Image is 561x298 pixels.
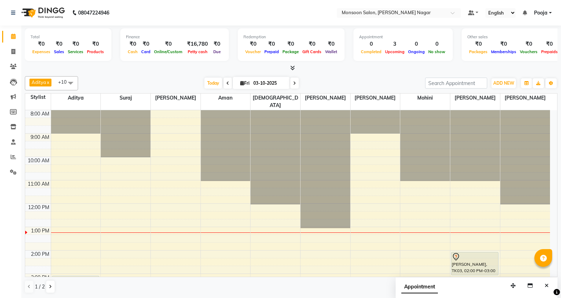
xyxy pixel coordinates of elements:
div: ₹0 [31,40,52,48]
div: ₹0 [281,40,301,48]
div: ₹0 [467,40,489,48]
div: 0 [359,40,383,48]
div: 11:00 AM [26,180,51,188]
span: Expenses [31,49,52,54]
span: Package [281,49,301,54]
div: 9:00 AM [29,134,51,141]
div: ₹0 [518,40,539,48]
div: 3 [383,40,406,48]
img: logo [18,3,67,23]
span: Cash [126,49,139,54]
div: 2:00 PM [29,251,51,258]
span: ADD NEW [493,80,514,86]
span: Packages [467,49,489,54]
span: 1 / 2 [35,283,45,291]
span: Vouchers [518,49,539,54]
span: Aman [201,94,251,102]
span: Services [66,49,85,54]
div: [PERSON_NAME], TK01, 03:00 PM-03:30 PM, Hair ([DEMOGRAPHIC_DATA]) - Hair Cut [52,276,99,287]
span: Ongoing [406,49,427,54]
div: ₹0 [211,40,223,48]
div: 3:00 PM [29,274,51,281]
div: Total [31,34,106,40]
div: ₹0 [301,40,323,48]
span: Products [85,49,106,54]
div: Redemption [243,34,339,40]
button: ADD NEW [491,78,516,88]
div: 0 [406,40,427,48]
span: [PERSON_NAME] [301,94,350,102]
span: Petty cash [186,49,209,54]
div: 1:00 PM [29,227,51,235]
span: Pooja [534,9,548,17]
span: Gift Cards [301,49,323,54]
span: Aditya [32,79,46,85]
div: ₹0 [139,40,152,48]
span: Suraj [101,94,150,102]
div: Stylist [25,94,51,101]
span: Fri [238,80,251,86]
span: No show [427,49,447,54]
span: +10 [58,79,72,85]
div: ₹0 [263,40,281,48]
span: Prepaids [539,49,560,54]
span: [PERSON_NAME] [500,94,550,102]
div: ₹0 [52,40,66,48]
span: Voucher [243,49,263,54]
div: ₹0 [243,40,263,48]
span: [PERSON_NAME] [151,94,200,102]
span: Card [139,49,152,54]
span: Completed [359,49,383,54]
a: x [46,79,49,85]
div: 8:00 AM [29,110,51,118]
div: 12:00 PM [27,204,51,211]
div: ₹0 [323,40,339,48]
div: ₹0 [126,40,139,48]
span: Online/Custom [152,49,184,54]
div: 0 [427,40,447,48]
span: Memberships [489,49,518,54]
div: Finance [126,34,223,40]
div: Appointment [359,34,447,40]
span: Upcoming [383,49,406,54]
span: Appointment [401,281,438,293]
div: [PERSON_NAME], TK03, 02:00 PM-03:00 PM, Nails - Extensions Gel /Acrylics [451,252,498,275]
span: Sales [52,49,66,54]
span: Prepaid [263,49,281,54]
span: [PERSON_NAME] [351,94,400,102]
div: 10:00 AM [26,157,51,164]
div: ₹0 [66,40,85,48]
b: 08047224946 [78,3,109,23]
input: Search Appointment [425,78,487,89]
span: Today [204,78,222,89]
div: ₹0 [85,40,106,48]
span: Aditya [51,94,101,102]
span: [DEMOGRAPHIC_DATA] [251,94,300,110]
iframe: chat widget [531,270,554,291]
span: Due [211,49,222,54]
div: ₹0 [152,40,184,48]
div: ₹0 [539,40,560,48]
div: ₹16,780 [184,40,211,48]
input: 2025-10-03 [251,78,287,89]
span: [PERSON_NAME] [450,94,500,102]
span: Mohini [400,94,450,102]
span: Wallet [323,49,339,54]
div: ₹0 [489,40,518,48]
